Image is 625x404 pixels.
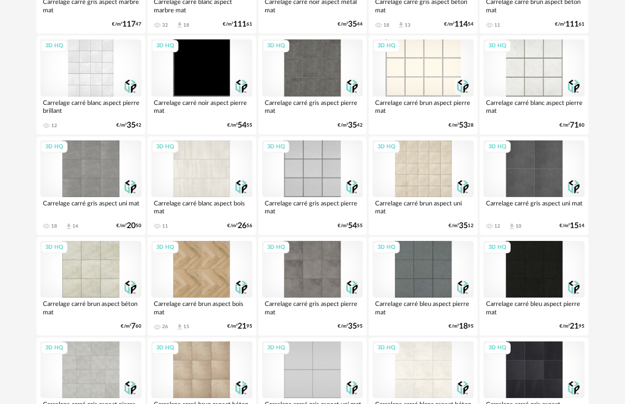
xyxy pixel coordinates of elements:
[258,136,367,235] a: 3D HQ Carrelage carré gris aspect pierre mat €/m²5455
[258,35,367,134] a: 3D HQ Carrelage carré gris aspect pierre mat €/m²3542
[40,197,141,217] div: Carrelage carré gris aspect uni mat
[338,323,363,330] div: €/m² 95
[559,323,585,330] div: €/m² 95
[41,40,68,52] div: 3D HQ
[238,323,246,330] span: 21
[122,21,136,28] span: 117
[262,97,363,116] div: Carrelage carré gris aspect pierre mat
[183,22,189,28] div: 18
[262,197,363,217] div: Carrelage carré gris aspect pierre mat
[227,323,252,330] div: €/m² 95
[338,223,363,229] div: €/m² 55
[484,241,511,254] div: 3D HQ
[459,223,468,229] span: 35
[263,40,289,52] div: 3D HQ
[373,298,474,317] div: Carrelage carré bleu aspect pierre mat
[449,323,474,330] div: €/m² 95
[41,241,68,254] div: 3D HQ
[162,324,168,330] div: 26
[51,123,57,129] div: 12
[51,223,57,229] div: 18
[494,223,500,229] div: 12
[565,21,579,28] span: 111
[373,241,400,254] div: 3D HQ
[559,122,585,129] div: €/m² 80
[41,342,68,354] div: 3D HQ
[373,40,400,52] div: 3D HQ
[570,323,579,330] span: 21
[263,141,289,153] div: 3D HQ
[494,22,500,28] div: 11
[238,122,246,129] span: 54
[238,223,246,229] span: 26
[570,122,579,129] span: 71
[459,323,468,330] span: 18
[373,197,474,217] div: Carrelage carré brun aspect uni mat
[555,21,585,28] div: €/m² 61
[570,223,579,229] span: 15
[369,237,478,336] a: 3D HQ Carrelage carré bleu aspect pierre mat €/m²1895
[40,97,141,116] div: Carrelage carré blanc aspect pierre brillant
[227,122,252,129] div: €/m² 55
[348,223,357,229] span: 54
[127,122,136,129] span: 35
[405,22,411,28] div: 13
[116,223,141,229] div: €/m² 50
[116,122,141,129] div: €/m² 42
[383,22,389,28] div: 18
[348,122,357,129] span: 35
[338,122,363,129] div: €/m² 42
[480,237,589,336] a: 3D HQ Carrelage carré bleu aspect pierre mat €/m²2195
[369,136,478,235] a: 3D HQ Carrelage carré brun aspect uni mat €/m²3512
[65,223,72,230] span: Download icon
[263,241,289,254] div: 3D HQ
[162,22,168,28] div: 32
[223,21,252,28] div: €/m² 61
[484,197,585,217] div: Carrelage carré gris aspect uni mat
[480,136,589,235] a: 3D HQ Carrelage carré gris aspect uni mat 12 Download icon 10 €/m²1514
[112,21,141,28] div: €/m² 47
[373,342,400,354] div: 3D HQ
[233,21,246,28] span: 111
[480,35,589,134] a: 3D HQ Carrelage carré blanc aspect pierre mat €/m²7180
[484,40,511,52] div: 3D HQ
[373,97,474,116] div: Carrelage carré brun aspect pierre mat
[508,223,516,230] span: Download icon
[121,323,141,330] div: €/m² 60
[131,323,136,330] span: 7
[484,342,511,354] div: 3D HQ
[151,197,252,217] div: Carrelage carré blanc aspect bois mat
[147,35,256,134] a: 3D HQ Carrelage carré noir aspect pierre mat €/m²5455
[454,21,468,28] span: 114
[36,237,145,336] a: 3D HQ Carrelage carré brun aspect béton mat €/m²760
[516,223,521,229] div: 10
[369,35,478,134] a: 3D HQ Carrelage carré brun aspect pierre mat €/m²5328
[559,223,585,229] div: €/m² 14
[72,223,78,229] div: 14
[263,342,289,354] div: 3D HQ
[176,323,183,331] span: Download icon
[162,223,168,229] div: 11
[152,241,178,254] div: 3D HQ
[152,141,178,153] div: 3D HQ
[36,136,145,235] a: 3D HQ Carrelage carré gris aspect uni mat 18 Download icon 14 €/m²2050
[176,21,183,29] span: Download icon
[151,97,252,116] div: Carrelage carré noir aspect pierre mat
[348,323,357,330] span: 35
[183,324,189,330] div: 15
[484,141,511,153] div: 3D HQ
[484,97,585,116] div: Carrelage carré blanc aspect pierre mat
[151,298,252,317] div: Carrelage carré brun aspect bois mat
[444,21,474,28] div: €/m² 54
[152,342,178,354] div: 3D HQ
[459,122,468,129] span: 53
[152,40,178,52] div: 3D HQ
[484,298,585,317] div: Carrelage carré bleu aspect pierre mat
[348,21,357,28] span: 35
[41,141,68,153] div: 3D HQ
[147,237,256,336] a: 3D HQ Carrelage carré brun aspect bois mat 26 Download icon 15 €/m²2195
[227,223,252,229] div: €/m² 56
[449,122,474,129] div: €/m² 28
[373,141,400,153] div: 3D HQ
[397,21,405,29] span: Download icon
